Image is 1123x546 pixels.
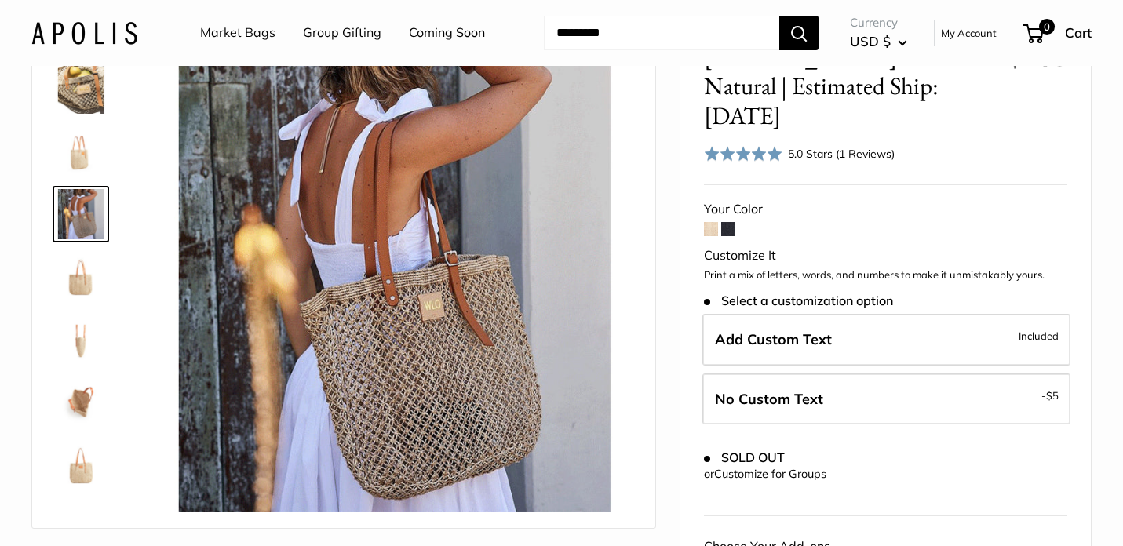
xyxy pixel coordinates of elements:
img: Apolis [31,21,137,44]
span: 0 [1039,19,1055,35]
a: Coming Soon [409,21,485,45]
img: Mercado Woven in Natural | Estimated Ship: Oct. 19th [56,377,106,428]
a: Mercado Woven in Natural | Estimated Ship: Oct. 19th [53,249,109,305]
input: Search... [544,16,779,50]
p: Print a mix of letters, words, and numbers to make it unmistakably yours. [704,268,1067,283]
a: Mercado Woven in Natural | Estimated Ship: Oct. 19th [53,186,109,242]
span: [PERSON_NAME] Woven in Natural | Estimated Ship: [DATE] [704,42,996,130]
img: Mercado Woven in Natural | Estimated Ship: Oct. 19th [56,189,106,239]
label: Leave Blank [702,373,1070,425]
span: $5 [1046,389,1059,402]
div: Your Color [704,198,1067,221]
a: Mercado Woven in Natural | Estimated Ship: Oct. 19th [53,60,109,117]
a: Mercado Woven in Natural | Estimated Ship: Oct. 19th [53,311,109,368]
a: 0 Cart [1024,20,1092,45]
img: Mercado Woven in Natural | Estimated Ship: Oct. 19th [56,315,106,365]
a: Customize for Groups [714,467,826,481]
span: SOLD OUT [704,450,785,465]
span: Included [1019,326,1059,345]
label: Add Custom Text [702,314,1070,366]
img: Mercado Woven in Natural | Estimated Ship: Oct. 19th [56,64,106,114]
a: Mercado Woven in Natural | Estimated Ship: Oct. 19th [53,437,109,493]
span: No Custom Text [715,390,823,408]
img: Mercado Woven in Natural | Estimated Ship: Oct. 19th [158,38,632,512]
span: Cart [1065,24,1092,41]
button: Search [779,16,819,50]
span: Currency [850,12,907,34]
div: Customize It [704,244,1067,268]
button: USD $ [850,29,907,54]
a: My Account [941,24,997,42]
a: Mercado Woven in Natural | Estimated Ship: Oct. 19th [53,123,109,180]
div: 5.0 Stars (1 Reviews) [788,145,895,162]
a: Group Gifting [303,21,381,45]
a: Market Bags [200,21,275,45]
img: Mercado Woven in Natural | Estimated Ship: Oct. 19th [56,440,106,490]
div: or [704,464,826,485]
span: USD $ [850,33,891,49]
span: Add Custom Text [715,330,832,348]
span: Select a customization option [704,293,893,308]
img: Mercado Woven in Natural | Estimated Ship: Oct. 19th [56,252,106,302]
div: 5.0 Stars (1 Reviews) [704,142,895,165]
img: Mercado Woven in Natural | Estimated Ship: Oct. 19th [56,126,106,177]
a: Mercado Woven in Natural | Estimated Ship: Oct. 19th [53,374,109,431]
span: - [1041,386,1059,405]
